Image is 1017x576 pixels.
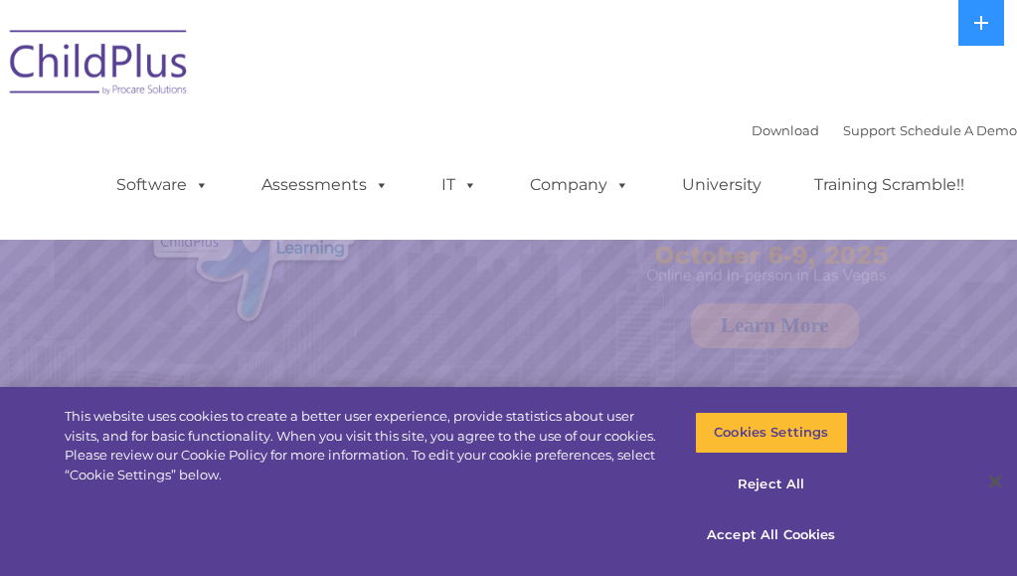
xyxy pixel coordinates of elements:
[973,460,1017,503] button: Close
[794,165,984,205] a: Training Scramble!!
[422,165,497,205] a: IT
[752,122,1017,138] font: |
[662,165,781,205] a: University
[242,165,409,205] a: Assessments
[65,407,664,484] div: This website uses cookies to create a better user experience, provide statistics about user visit...
[691,303,859,348] a: Learn More
[752,122,819,138] a: Download
[900,122,1017,138] a: Schedule A Demo
[695,514,847,556] button: Accept All Cookies
[96,165,229,205] a: Software
[695,464,847,505] button: Reject All
[510,165,649,205] a: Company
[843,122,896,138] a: Support
[695,412,847,454] button: Cookies Settings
